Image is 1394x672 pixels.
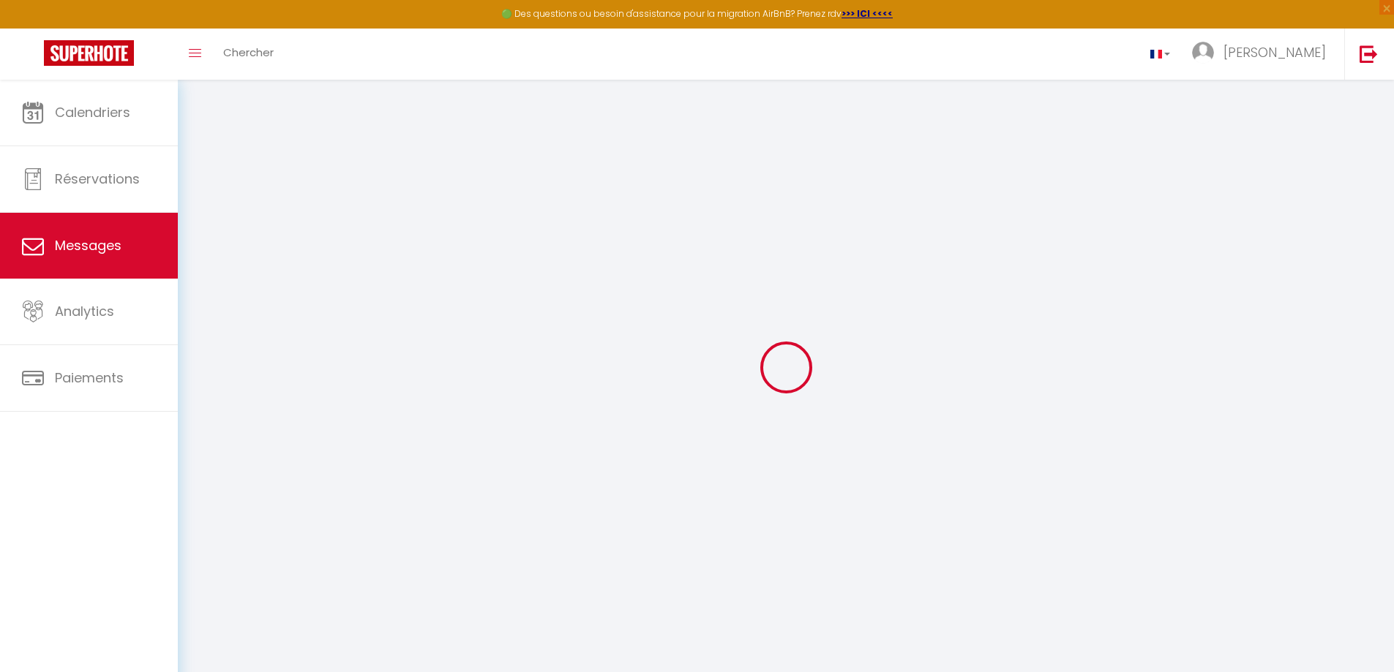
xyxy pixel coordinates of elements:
a: >>> ICI <<<< [842,7,893,20]
a: Chercher [212,29,285,80]
span: Réservations [55,170,140,188]
img: logout [1360,45,1378,63]
span: Paiements [55,369,124,387]
span: Analytics [55,302,114,320]
span: Chercher [223,45,274,60]
img: Super Booking [44,40,134,66]
span: Messages [55,236,121,254]
span: [PERSON_NAME] [1224,43,1326,61]
img: ... [1192,42,1214,64]
span: Calendriers [55,103,130,121]
a: ... [PERSON_NAME] [1181,29,1344,80]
